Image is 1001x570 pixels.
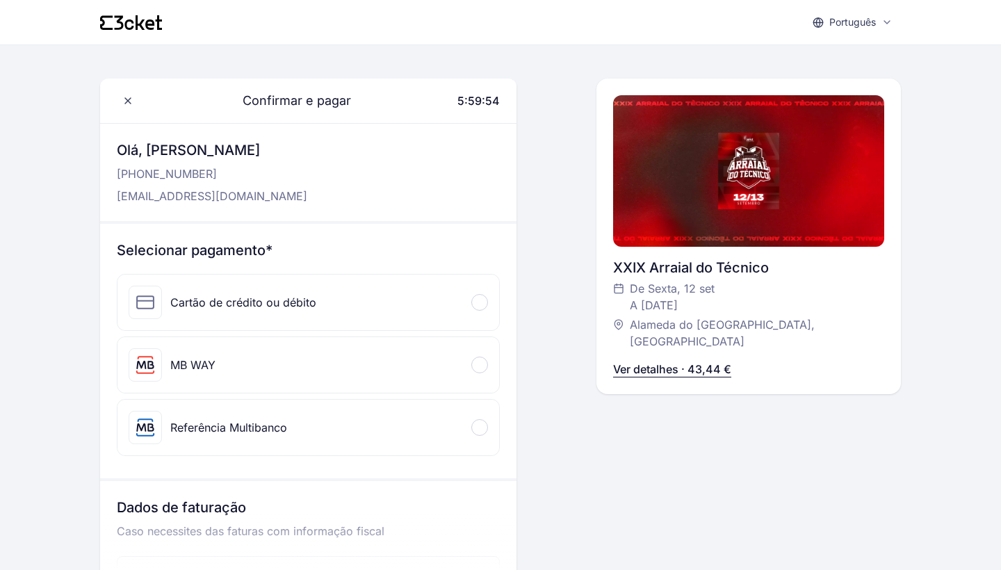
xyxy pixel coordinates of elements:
div: XXIX Arraial do Técnico [613,258,884,277]
span: De Sexta, 12 set A [DATE] [630,280,715,313]
div: MB WAY [170,357,215,373]
p: Ver detalhes · 43,44 € [613,361,731,377]
p: [PHONE_NUMBER] [117,165,307,182]
span: 5:59:54 [457,94,500,108]
p: Português [829,15,876,29]
div: Cartão de crédito ou débito [170,294,316,311]
h3: Selecionar pagamento* [117,241,500,260]
div: Referência Multibanco [170,419,287,436]
h3: Dados de faturação [117,498,500,523]
p: [EMAIL_ADDRESS][DOMAIN_NAME] [117,188,307,204]
h3: Olá, [PERSON_NAME] [117,140,307,160]
span: Confirmar e pagar [226,91,351,111]
p: Caso necessites das faturas com informação fiscal [117,523,500,551]
span: Alameda do [GEOGRAPHIC_DATA], [GEOGRAPHIC_DATA] [630,316,870,350]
